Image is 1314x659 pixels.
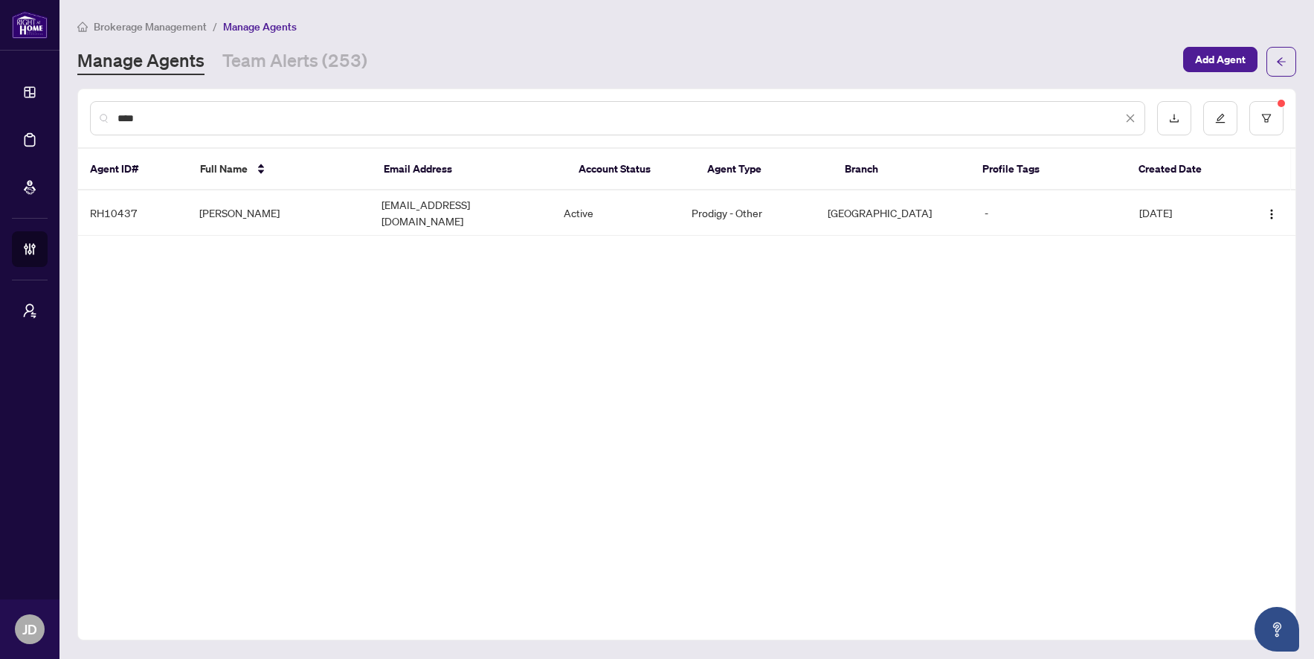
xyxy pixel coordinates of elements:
th: Agent ID# [78,149,188,190]
button: Add Agent [1183,47,1257,72]
span: download [1169,113,1179,123]
img: logo [12,11,48,39]
span: Full Name [200,161,248,177]
span: Manage Agents [223,20,297,33]
th: Full Name [188,149,372,190]
span: Add Agent [1195,48,1246,71]
span: arrow-left [1276,57,1286,67]
td: [PERSON_NAME] [187,190,370,236]
span: JD [22,619,37,640]
span: close [1125,113,1136,123]
td: Prodigy - Other [680,190,817,236]
span: home [77,22,88,32]
th: Email Address [372,149,567,190]
td: Active [552,190,680,236]
td: [EMAIL_ADDRESS][DOMAIN_NAME] [370,190,552,236]
td: [GEOGRAPHIC_DATA] [816,190,973,236]
span: filter [1261,113,1272,123]
li: / [213,18,217,35]
th: Created Date [1127,149,1237,190]
button: edit [1203,101,1237,135]
a: Team Alerts (253) [222,48,367,75]
button: Logo [1260,201,1284,225]
span: Brokerage Management [94,20,207,33]
span: edit [1215,113,1226,123]
span: user-switch [22,303,37,318]
th: Account Status [567,149,695,190]
td: RH10437 [78,190,187,236]
button: Open asap [1255,607,1299,652]
img: Logo [1266,208,1278,220]
button: filter [1249,101,1284,135]
td: [DATE] [1127,190,1237,236]
th: Profile Tags [970,149,1127,190]
button: download [1157,101,1191,135]
td: - [973,190,1127,236]
th: Branch [833,149,970,190]
a: Manage Agents [77,48,204,75]
th: Agent Type [695,149,833,190]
